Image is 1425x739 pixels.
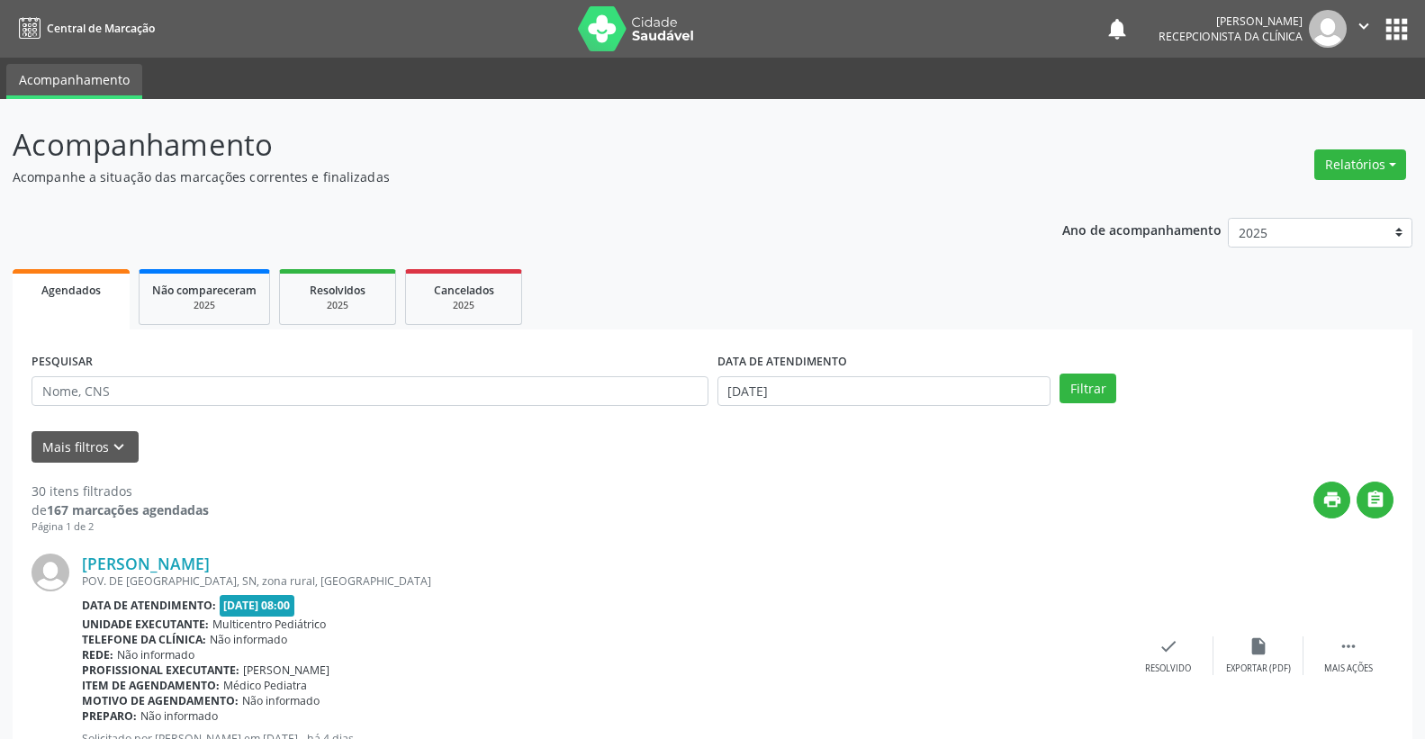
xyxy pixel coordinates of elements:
[1313,482,1350,518] button: print
[1159,636,1178,656] i: check
[32,519,209,535] div: Página 1 de 2
[82,647,113,662] b: Rede:
[82,617,209,632] b: Unidade executante:
[82,554,210,573] a: [PERSON_NAME]
[82,632,206,647] b: Telefone da clínica:
[1324,662,1373,675] div: Mais ações
[13,14,155,43] a: Central de Marcação
[82,693,239,708] b: Motivo de agendamento:
[13,122,993,167] p: Acompanhamento
[32,500,209,519] div: de
[1354,16,1374,36] i: 
[1062,218,1222,240] p: Ano de acompanhamento
[419,299,509,312] div: 2025
[82,573,1123,589] div: POV. DE [GEOGRAPHIC_DATA], SN, zona rural, [GEOGRAPHIC_DATA]
[41,283,101,298] span: Agendados
[1249,636,1268,656] i: insert_drive_file
[1347,10,1381,48] button: 
[32,431,139,463] button: Mais filtroskeyboard_arrow_down
[82,662,239,678] b: Profissional executante:
[1314,149,1406,180] button: Relatórios
[223,678,307,693] span: Médico Pediatra
[82,708,137,724] b: Preparo:
[117,647,194,662] span: Não informado
[152,299,257,312] div: 2025
[13,167,993,186] p: Acompanhe a situação das marcações correntes e finalizadas
[243,662,329,678] span: [PERSON_NAME]
[717,348,847,376] label: DATA DE ATENDIMENTO
[212,617,326,632] span: Multicentro Pediátrico
[109,437,129,457] i: keyboard_arrow_down
[1357,482,1393,518] button: 
[210,632,287,647] span: Não informado
[1159,14,1303,29] div: [PERSON_NAME]
[152,283,257,298] span: Não compareceram
[1159,29,1303,44] span: Recepcionista da clínica
[140,708,218,724] span: Não informado
[220,595,295,616] span: [DATE] 08:00
[47,21,155,36] span: Central de Marcação
[32,376,708,407] input: Nome, CNS
[1226,662,1291,675] div: Exportar (PDF)
[717,376,1051,407] input: Selecione um intervalo
[1339,636,1358,656] i: 
[32,482,209,500] div: 30 itens filtrados
[82,678,220,693] b: Item de agendamento:
[293,299,383,312] div: 2025
[242,693,320,708] span: Não informado
[310,283,365,298] span: Resolvidos
[32,554,69,591] img: img
[1366,490,1385,509] i: 
[1381,14,1412,45] button: apps
[82,598,216,613] b: Data de atendimento:
[1322,490,1342,509] i: print
[6,64,142,99] a: Acompanhamento
[47,501,209,518] strong: 167 marcações agendadas
[1309,10,1347,48] img: img
[32,348,93,376] label: PESQUISAR
[1105,16,1130,41] button: notifications
[1060,374,1116,404] button: Filtrar
[434,283,494,298] span: Cancelados
[1145,662,1191,675] div: Resolvido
